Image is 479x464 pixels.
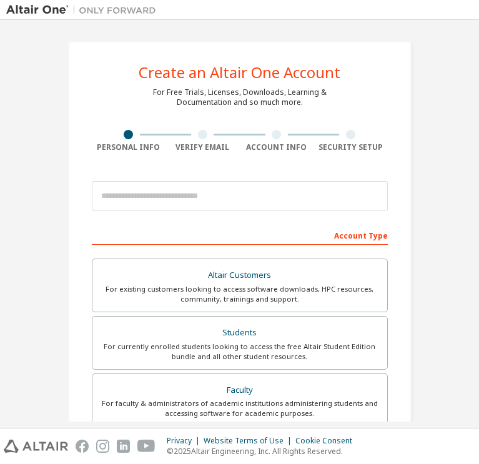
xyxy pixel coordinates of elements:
[165,142,240,152] div: Verify Email
[100,398,380,418] div: For faculty & administrators of academic institutions administering students and accessing softwa...
[100,267,380,284] div: Altair Customers
[100,324,380,342] div: Students
[6,4,162,16] img: Altair One
[117,440,130,453] img: linkedin.svg
[167,436,204,446] div: Privacy
[100,382,380,399] div: Faculty
[4,440,68,453] img: altair_logo.svg
[295,436,360,446] div: Cookie Consent
[240,142,314,152] div: Account Info
[96,440,109,453] img: instagram.svg
[139,65,340,80] div: Create an Altair One Account
[100,342,380,362] div: For currently enrolled students looking to access the free Altair Student Edition bundle and all ...
[137,440,156,453] img: youtube.svg
[204,436,295,446] div: Website Terms of Use
[92,225,388,245] div: Account Type
[167,446,360,457] p: © 2025 Altair Engineering, Inc. All Rights Reserved.
[100,284,380,304] div: For existing customers looking to access software downloads, HPC resources, community, trainings ...
[92,142,166,152] div: Personal Info
[76,440,89,453] img: facebook.svg
[314,142,388,152] div: Security Setup
[153,87,327,107] div: For Free Trials, Licenses, Downloads, Learning & Documentation and so much more.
